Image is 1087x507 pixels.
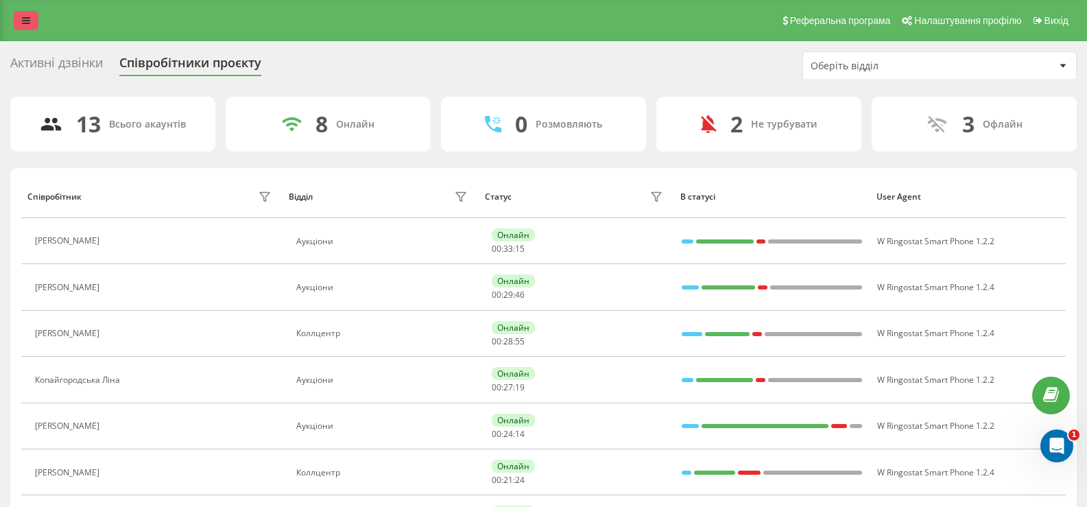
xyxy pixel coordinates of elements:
div: Співробітники проєкту [119,56,261,77]
div: User Agent [876,192,1060,202]
span: 33 [503,243,513,255]
div: 13 [76,111,101,137]
span: 46 [515,289,525,300]
span: W Ringostat Smart Phone 1.2.2 [877,374,994,386]
div: Аукціони [296,421,471,431]
div: 2 [730,111,743,137]
div: Всього акаунтів [109,119,186,130]
div: Коллцентр [296,468,471,477]
div: [PERSON_NAME] [35,468,103,477]
span: 15 [515,243,525,255]
div: Статус [485,192,512,202]
span: 00 [492,289,501,300]
span: 55 [515,335,525,347]
span: Налаштування профілю [914,15,1021,26]
span: W Ringostat Smart Phone 1.2.4 [877,467,994,478]
div: Онлайн [336,119,374,130]
div: Онлайн [492,460,535,473]
div: Аукціони [296,283,471,292]
div: 0 [515,111,527,137]
span: 24 [503,428,513,440]
div: [PERSON_NAME] [35,329,103,338]
div: [PERSON_NAME] [35,236,103,246]
span: 14 [515,428,525,440]
div: Онлайн [492,367,535,380]
span: 00 [492,474,501,486]
div: Онлайн [492,414,535,427]
span: W Ringostat Smart Phone 1.2.4 [877,327,994,339]
div: Коллцентр [296,329,471,338]
div: Копайгородська Ліна [35,375,123,385]
div: Онлайн [492,274,535,287]
div: 8 [315,111,328,137]
span: 1 [1068,429,1079,440]
div: Розмовляють [536,119,602,130]
span: 21 [503,474,513,486]
span: 28 [503,335,513,347]
div: 3 [962,111,975,137]
span: W Ringostat Smart Phone 1.2.4 [877,281,994,293]
div: Співробітник [27,192,82,202]
span: 00 [492,335,501,347]
div: Онлайн [492,321,535,334]
div: : : [492,290,525,300]
span: 27 [503,381,513,393]
span: 19 [515,381,525,393]
iframe: Intercom live chat [1040,429,1073,462]
div: : : [492,337,525,346]
div: : : [492,244,525,254]
span: 24 [515,474,525,486]
span: Вихід [1044,15,1068,26]
div: В статусі [680,192,863,202]
div: Оберіть відділ [811,60,975,72]
div: Активні дзвінки [10,56,103,77]
div: : : [492,429,525,439]
div: : : [492,383,525,392]
span: W Ringostat Smart Phone 1.2.2 [877,235,994,247]
div: Офлайн [983,119,1023,130]
div: Не турбувати [751,119,817,130]
div: Онлайн [492,228,535,241]
span: Реферальна програма [790,15,891,26]
span: 00 [492,381,501,393]
span: 00 [492,428,501,440]
span: 29 [503,289,513,300]
div: [PERSON_NAME] [35,283,103,292]
div: [PERSON_NAME] [35,421,103,431]
span: 00 [492,243,501,255]
div: : : [492,475,525,485]
div: Аукціони [296,237,471,246]
div: Відділ [289,192,313,202]
span: W Ringostat Smart Phone 1.2.2 [877,420,994,432]
div: Аукціони [296,375,471,385]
